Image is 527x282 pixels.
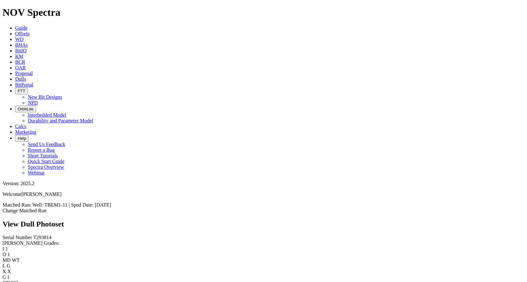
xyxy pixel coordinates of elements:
[18,107,33,111] span: OrbitLite
[18,136,26,141] span: Help
[21,191,61,197] span: [PERSON_NAME]
[7,263,10,268] span: G
[15,71,33,76] a: Proposal
[15,31,30,36] a: Offsets
[3,235,32,240] label: Serial Number
[3,240,524,246] div: [PERSON_NAME] Grades:
[28,118,93,123] a: Durability and Parameter Model
[3,220,524,228] h2: View Dull Photoset
[15,82,33,87] a: BitPortal
[18,89,25,93] span: FTT
[33,235,51,240] span: T293814
[8,269,11,274] span: X
[5,246,8,251] span: 1
[15,88,28,94] button: FTT
[28,142,65,147] a: Send Us Feedback
[3,257,11,263] label: MD
[15,65,26,70] a: OAR
[28,170,45,175] a: Webinar
[3,191,524,197] p: Welcome
[3,252,6,257] label: O
[15,129,36,135] a: Marketing
[12,257,20,263] span: WT
[15,42,28,48] a: BHAs
[15,106,36,112] button: OrbitLite
[3,263,5,268] label: L
[8,274,9,280] span: I
[3,269,6,274] label: X
[15,59,25,65] a: BCR
[15,54,23,59] a: KM
[15,124,26,129] a: Calcs
[3,181,524,186] div: Version: 2025.2
[3,208,47,213] a: Change Matched Run
[28,159,64,164] a: Quick Start Guide
[28,94,62,100] a: New Bit Designs
[15,135,29,142] button: Help
[28,153,58,158] a: Short Tutorials
[28,147,55,153] a: Report a Bug
[28,112,66,118] a: Interbedded Model
[8,252,10,257] span: 1
[32,202,111,208] span: Well: TBEM1-11 | Spud Date: [DATE]
[3,202,31,208] span: Matched Run:
[15,37,24,42] a: WD
[3,7,524,18] h1: NOV Spectra
[28,164,64,170] a: Spectra Overview
[28,100,38,105] a: NPD
[3,246,4,251] label: I
[3,274,6,280] label: G
[15,48,26,53] a: BitIQ
[15,76,26,82] a: Dulls
[15,25,27,31] a: Guide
